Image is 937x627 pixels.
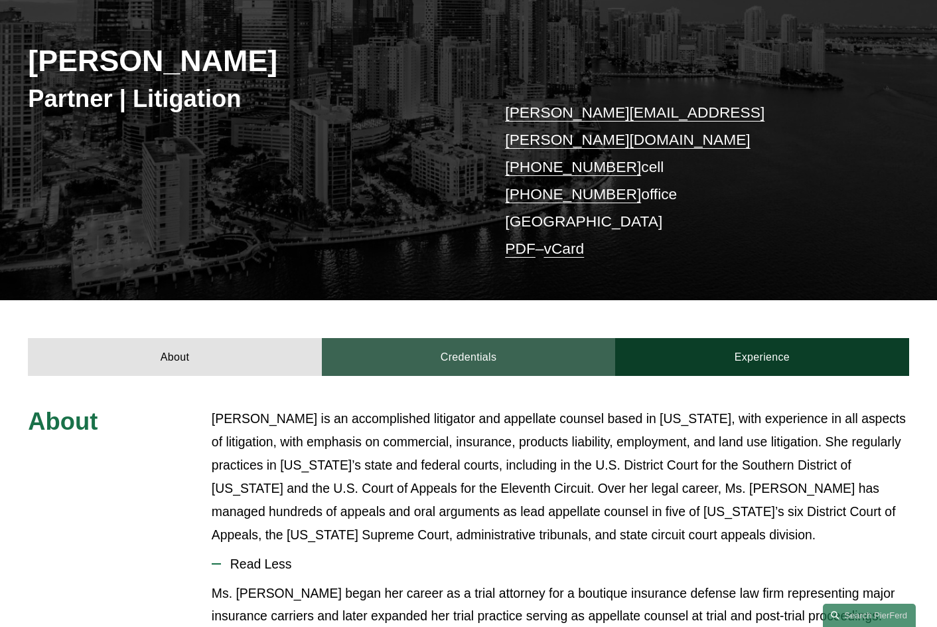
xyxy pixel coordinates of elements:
span: About [28,408,98,435]
a: [PHONE_NUMBER] [505,158,641,175]
button: Read Less [212,547,909,582]
h2: [PERSON_NAME] [28,43,468,78]
a: Search this site [823,604,916,627]
h3: Partner | Litigation [28,84,468,114]
a: About [28,338,321,376]
a: [PERSON_NAME][EMAIL_ADDRESS][PERSON_NAME][DOMAIN_NAME] [505,104,764,148]
a: [PHONE_NUMBER] [505,185,641,203]
a: Credentials [322,338,615,376]
p: cell office [GEOGRAPHIC_DATA] – [505,99,872,262]
p: [PERSON_NAME] is an accomplished litigator and appellate counsel based in [US_STATE], with experi... [212,407,909,546]
span: Read Less [221,557,909,572]
a: vCard [544,240,585,257]
a: Experience [615,338,908,376]
a: PDF [505,240,536,257]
